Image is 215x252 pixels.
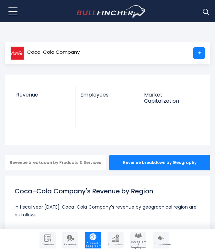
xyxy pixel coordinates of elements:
[108,243,123,246] span: Financials
[109,155,210,170] div: Revenue breakdown by Geography
[193,47,205,59] a: +
[63,243,78,246] span: Revenue
[21,224,77,231] b: Bottling investments:
[5,155,106,170] div: Revenue breakdown by Products & Services
[75,86,139,106] a: Employees
[62,232,78,248] a: Company Revenue
[85,232,101,248] a: Company Product/Geography
[153,243,168,246] span: Competitors
[139,86,203,112] a: Market Capitalization
[40,243,55,246] span: Overview
[107,232,124,248] a: Company Financials
[77,5,146,17] a: Go to homepage
[15,186,200,196] h1: Coca-Cola Company's Revenue by Region
[11,86,75,106] a: Revenue
[40,232,56,248] a: Company Overview
[77,5,146,17] img: bullfincher logo
[15,203,200,219] p: In fiscal year [DATE], Coca-Cola Company's revenue by geographical region are as follows:
[80,92,134,98] span: Employees
[153,232,169,248] a: Company Competitors
[15,224,200,232] li: $6.22 B
[10,46,24,60] img: KO logo
[85,242,100,247] span: Product / Geography
[130,232,146,248] a: Company Employees
[144,92,198,104] span: Market Capitalization
[27,50,80,55] span: Coca-Cola Company
[131,241,146,249] span: CEO Salary / Employees
[16,92,71,98] span: Revenue
[10,47,80,59] a: Coca-Cola Company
